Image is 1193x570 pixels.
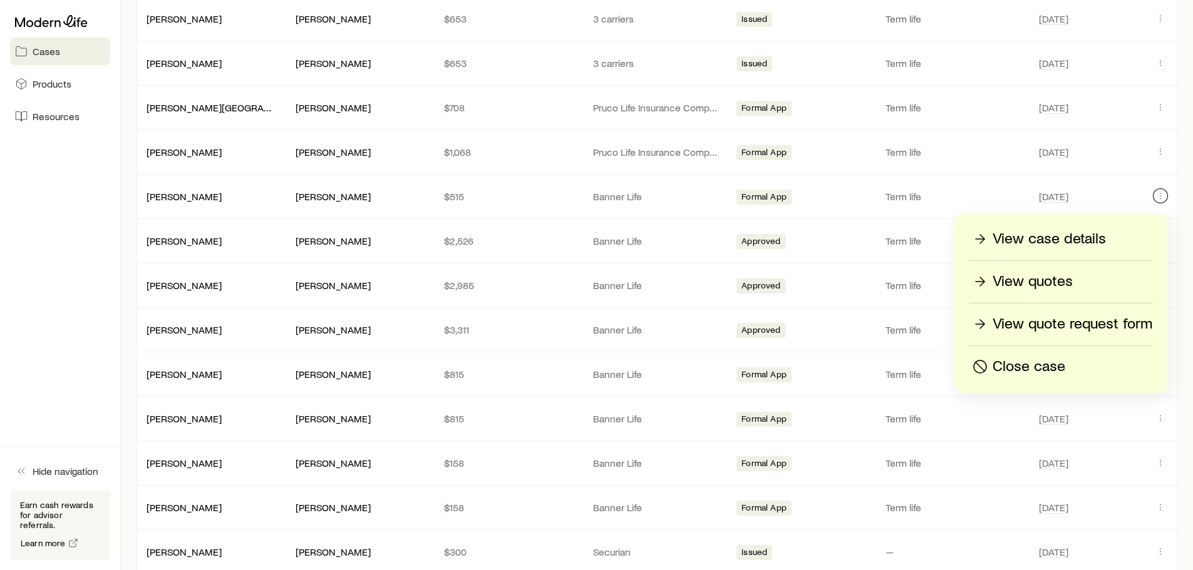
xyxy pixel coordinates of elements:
[1039,190,1068,203] span: [DATE]
[147,13,222,26] div: [PERSON_NAME]
[10,457,110,485] button: Hide navigation
[147,546,222,559] div: [PERSON_NAME]
[741,369,787,382] span: Formal App
[1039,457,1068,469] span: [DATE]
[296,457,371,470] div: [PERSON_NAME]
[886,279,1025,292] p: Term life
[444,235,573,247] p: $2,526
[444,279,573,292] p: $2,985
[593,279,722,292] p: Banner Life
[593,412,722,425] p: Banner Life
[147,501,222,513] a: [PERSON_NAME]
[593,57,722,69] p: 3 carriers
[296,101,371,115] div: [PERSON_NAME]
[296,501,371,514] div: [PERSON_NAME]
[886,368,1025,380] p: Term life
[886,57,1025,69] p: Term life
[147,501,222,514] div: [PERSON_NAME]
[33,465,98,477] span: Hide navigation
[147,368,222,381] div: [PERSON_NAME]
[296,279,371,292] div: [PERSON_NAME]
[147,457,222,470] div: [PERSON_NAME]
[886,457,1025,469] p: Term life
[1039,101,1068,114] span: [DATE]
[296,146,371,159] div: [PERSON_NAME]
[296,368,371,381] div: [PERSON_NAME]
[296,57,371,70] div: [PERSON_NAME]
[1039,13,1068,25] span: [DATE]
[741,147,787,160] span: Formal App
[33,78,71,90] span: Products
[444,368,573,380] p: $815
[147,412,222,425] div: [PERSON_NAME]
[21,539,66,547] span: Learn more
[993,272,1073,292] p: View quotes
[147,101,316,113] a: [PERSON_NAME][GEOGRAPHIC_DATA]
[296,412,371,425] div: [PERSON_NAME]
[886,501,1025,514] p: Term life
[886,146,1025,158] p: Term life
[993,314,1152,334] p: View quote request form
[147,323,222,335] a: [PERSON_NAME]
[886,546,1025,558] p: —
[741,414,787,427] span: Formal App
[296,546,371,559] div: [PERSON_NAME]
[969,313,1153,335] a: View quote request form
[10,103,110,130] a: Resources
[296,323,371,337] div: [PERSON_NAME]
[969,356,1153,378] button: Close case
[444,57,573,69] p: $653
[147,279,222,291] a: [PERSON_NAME]
[593,546,722,558] p: Securian
[886,323,1025,336] p: Term life
[33,45,60,58] span: Cases
[444,546,573,558] p: $300
[886,13,1025,25] p: Term life
[593,457,722,469] p: Banner Life
[147,457,222,469] a: [PERSON_NAME]
[593,235,722,247] p: Banner Life
[444,190,573,203] p: $515
[741,502,787,516] span: Formal App
[741,325,780,338] span: Approved
[741,58,767,71] span: Issued
[886,412,1025,425] p: Term life
[147,146,222,158] a: [PERSON_NAME]
[147,235,222,247] a: [PERSON_NAME]
[886,190,1025,203] p: Term life
[593,190,722,203] p: Banner Life
[444,457,573,469] p: $158
[444,146,573,158] p: $1,068
[969,271,1153,293] a: View quotes
[741,191,787,205] span: Formal App
[147,323,222,337] div: [PERSON_NAME]
[444,13,573,25] p: $653
[147,101,276,115] div: [PERSON_NAME][GEOGRAPHIC_DATA]
[1039,501,1068,514] span: [DATE]
[1039,412,1068,425] span: [DATE]
[593,13,722,25] p: 3 carriers
[741,458,787,471] span: Formal App
[993,229,1106,249] p: View case details
[593,368,722,380] p: Banner Life
[444,101,573,114] p: $708
[741,547,767,560] span: Issued
[147,190,222,202] a: [PERSON_NAME]
[1039,546,1068,558] span: [DATE]
[593,101,722,114] p: Pruco Life Insurance Company
[741,14,767,27] span: Issued
[444,501,573,514] p: $158
[741,236,780,249] span: Approved
[147,57,222,70] div: [PERSON_NAME]
[147,412,222,424] a: [PERSON_NAME]
[147,368,222,380] a: [PERSON_NAME]
[741,280,780,293] span: Approved
[10,490,110,560] div: Earn cash rewards for advisor referrals.Learn more
[147,235,222,248] div: [PERSON_NAME]
[444,412,573,425] p: $815
[296,13,371,26] div: [PERSON_NAME]
[969,228,1153,250] a: View case details
[993,357,1065,377] p: Close case
[147,546,222,557] a: [PERSON_NAME]
[444,323,573,336] p: $3,311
